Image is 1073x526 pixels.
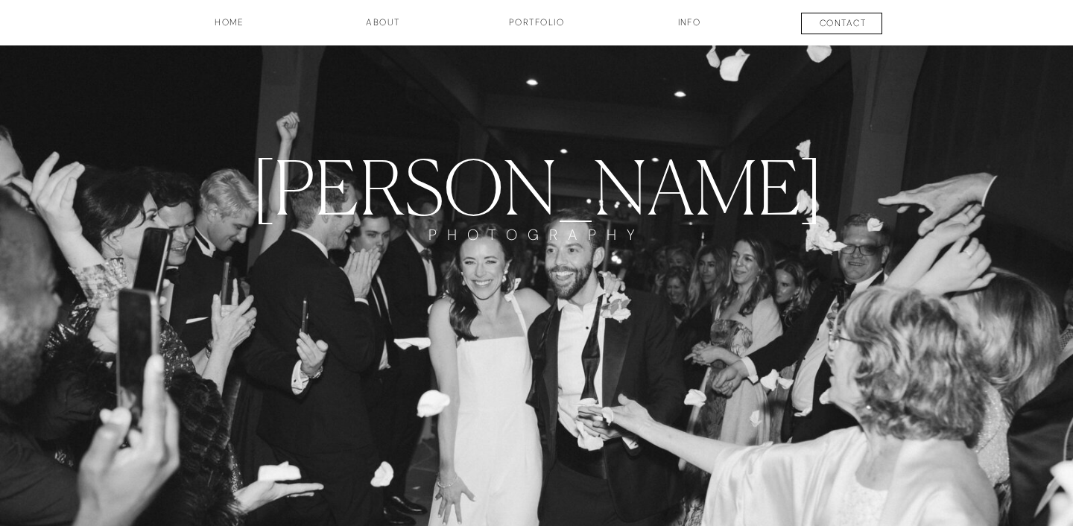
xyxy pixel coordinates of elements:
[788,16,898,34] a: contact
[481,16,592,41] a: Portfolio
[346,16,420,41] a: about
[174,16,285,41] a: HOME
[652,16,727,41] a: INFO
[410,226,663,271] a: PHOTOGRAPHY
[218,143,855,226] a: [PERSON_NAME]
